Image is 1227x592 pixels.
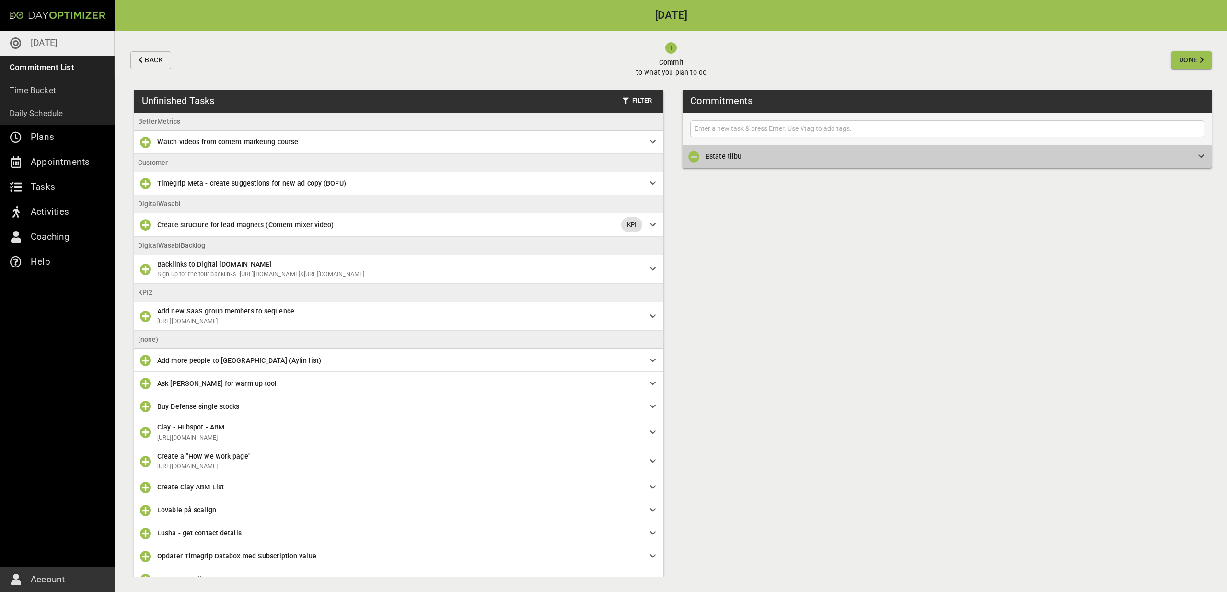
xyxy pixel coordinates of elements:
[157,529,242,537] span: Lusha - get contact details
[157,403,240,410] span: Buy Defense single stocks
[134,331,663,349] li: (none)
[157,357,321,364] span: Add more people to [GEOGRAPHIC_DATA] (Aylin list)
[157,506,216,514] span: Lovable på scalign
[31,204,69,220] p: Activities
[134,302,663,331] div: Add new SaaS group members to sequence[URL][DOMAIN_NAME]
[134,499,663,522] div: Lovable på scalign
[10,60,74,74] p: Commitment List
[636,68,706,78] p: to what you plan to do
[304,270,364,278] a: [URL][DOMAIN_NAME]
[31,179,55,195] p: Tasks
[31,129,54,145] p: Plans
[31,35,58,51] p: [DATE]
[157,317,218,325] a: [URL][DOMAIN_NAME]
[31,572,65,587] p: Account
[134,476,663,499] div: Create Clay ABM List
[157,260,271,268] span: Backlinks to Digital [DOMAIN_NAME]
[134,113,663,131] li: BetterMetrics
[157,575,233,583] span: Prepare email sequence
[240,270,300,278] a: [URL][DOMAIN_NAME]
[134,447,663,476] div: Create a "How we work page"[URL][DOMAIN_NAME]
[134,568,663,591] div: Prepare email sequence
[134,545,663,568] div: Opdater Timegrip Databox med Subscription value
[134,418,663,447] div: Clay - Hubspot - ABM[URL][DOMAIN_NAME]
[157,552,316,560] span: Opdater Timegrip Databox med Subscription value
[670,44,673,51] text: 1
[157,434,218,441] a: [URL][DOMAIN_NAME]
[157,453,251,460] span: Create a "How we work page"
[31,254,50,269] p: Help
[619,93,656,108] button: Filter
[157,463,218,470] a: [URL][DOMAIN_NAME]
[706,152,741,160] span: Estate tilbu
[130,51,171,69] button: Back
[157,307,294,315] span: Add new SaaS group members to sequence
[134,349,663,372] div: Add more people to [GEOGRAPHIC_DATA] (Aylin list)
[621,217,642,232] div: KPI
[134,255,663,284] div: Backlinks to Digital [DOMAIN_NAME]Sign up for the four backlinks :[URL][DOMAIN_NAME]&[URL][DOMAIN...
[690,93,752,108] h3: Commitments
[693,123,1202,135] input: Enter a new task & press Enter. Use #tag to add tags.
[134,395,663,418] div: Buy Defense single stocks
[145,54,163,66] span: Back
[157,179,346,187] span: Timegrip Meta - create suggestions for new ad copy (BOFU)
[157,270,240,278] span: Sign up for the four backlinks :
[134,154,663,172] li: Customer
[31,229,70,244] p: Coaching
[134,172,663,195] div: Timegrip Meta - create suggestions for new ad copy (BOFU)
[10,106,63,120] p: Daily Schedule
[157,221,334,229] span: Create structure for lead magnets (Content mixer video)
[31,154,90,170] p: Appointments
[115,10,1227,21] h2: [DATE]
[10,83,56,97] p: Time Bucket
[134,237,663,255] li: DigitalWasabiBacklog
[157,138,298,146] span: Watch videos from content marketing course
[134,522,663,545] div: Lusha - get contact details
[636,58,706,68] span: Commit
[683,145,1212,168] div: Estate tilbu
[157,380,277,387] span: Ask [PERSON_NAME] for warm up tool
[175,31,1168,90] button: Committo what you plan to do
[142,93,214,108] h3: Unfinished Tasks
[134,195,663,213] li: DigitalWasabi
[621,220,642,230] span: KPI
[157,483,224,491] span: Create Clay ABM List
[134,284,663,302] li: KPI2
[134,372,663,395] div: Ask [PERSON_NAME] for warm up tool
[157,423,224,431] span: Clay - Hubspot - ABM
[1179,54,1198,66] span: Done
[1171,51,1212,69] button: Done
[10,12,105,19] img: Day Optimizer
[623,95,652,106] span: Filter
[134,213,663,237] div: Create structure for lead magnets (Content mixer video)KPI
[134,131,663,154] div: Watch videos from content marketing course
[300,270,304,278] span: &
